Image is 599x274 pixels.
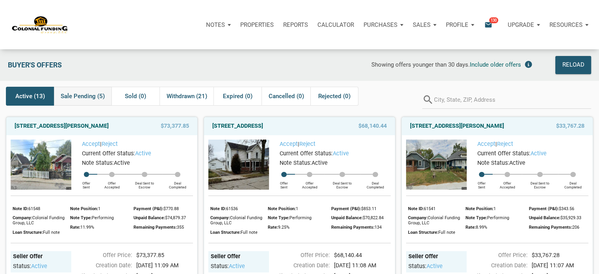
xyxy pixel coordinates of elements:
[134,225,177,230] span: Remaining Payments:
[268,206,296,211] span: Note Position:
[487,215,509,220] span: Performing
[408,13,441,37] a: Sales
[289,215,312,220] span: Performing
[408,206,424,211] span: Note ID:
[333,150,349,157] span: active
[54,87,111,106] div: Sale Pending (5)
[13,206,28,211] span: Note ID:
[241,230,258,235] span: Full note
[330,251,395,260] div: $68,140.44
[493,177,522,190] div: Offer Accepted
[280,150,333,157] span: Current Offer Status:
[478,13,503,37] button: email130
[313,13,359,37] a: Calculator
[92,215,114,220] span: Performing
[28,206,40,211] span: 61548
[278,13,313,37] button: Reports
[211,253,267,261] div: Seller Offer
[15,91,45,101] span: Active (13)
[331,206,361,211] span: Payment (P&I):
[265,261,330,270] div: Creation Date:
[82,141,118,147] span: |
[318,91,350,101] span: Rejected (0)
[559,206,574,211] span: $343.56
[111,87,159,106] div: Sold (0)
[70,206,98,211] span: Note Position:
[210,230,241,235] span: Loan Structure:
[261,87,310,106] div: Cancelled (0)
[477,160,509,166] span: Note Status:
[6,87,54,106] div: Active (13)
[67,261,132,270] div: Creation Date:
[530,150,547,157] span: active
[375,225,382,230] span: 134
[15,121,109,131] a: [STREET_ADDRESS][PERSON_NAME]
[508,21,534,28] p: Upgrade
[240,21,274,28] p: Properties
[208,140,269,190] img: 576902
[132,261,197,270] div: [DATE] 11:09 AM
[438,230,455,235] span: Full note
[135,150,151,157] span: active
[556,121,584,131] span: $33,767.28
[283,21,308,28] p: Reports
[363,215,384,220] span: $70,822.84
[102,141,118,147] a: Reject
[236,13,278,37] a: Properties
[210,215,230,220] span: Company:
[408,215,460,226] span: Colonial Funding Group, LLC
[43,230,60,235] span: Full note
[13,263,31,270] span: Status:
[70,225,80,230] span: Rate:
[493,206,496,211] span: 1
[82,150,135,157] span: Current Offer Status:
[361,206,376,211] span: $853.11
[528,261,592,270] div: [DATE] 11:07 AM
[213,87,261,106] div: Expired (0)
[465,206,493,211] span: Note Position:
[226,206,238,211] span: 61536
[471,177,493,190] div: Offer Sent
[13,230,43,235] span: Loan Structure:
[75,177,97,190] div: Offer Sent
[31,263,47,270] span: active
[206,21,225,28] p: Notes
[280,141,315,147] span: |
[134,215,165,220] span: Unpaid Balance:
[503,13,545,37] button: Upgrade
[296,206,298,211] span: 1
[4,56,181,74] div: Buyer's Offers
[529,215,560,220] span: Unpaid Balance:
[422,91,434,109] i: search
[269,91,304,101] span: Cancelled (0)
[268,225,278,230] span: Rate:
[359,13,408,37] button: Purchases
[299,141,315,147] a: Reject
[295,177,324,190] div: Offer Accepted
[562,60,584,71] div: Reload
[358,121,387,131] span: $68,140.44
[132,251,197,260] div: $73,377.85
[465,225,476,230] span: Rate:
[134,206,163,211] span: Payment (P&I):
[265,251,330,260] div: Offer Price:
[463,251,527,260] div: Offer Price:
[317,21,354,28] p: Calculator
[331,225,375,230] span: Remaining Payments:
[441,13,479,37] button: Profile
[470,61,521,68] span: Include older offers
[360,177,391,190] div: Deal Completed
[484,20,493,29] i: email
[273,177,295,190] div: Offer Sent
[278,225,289,230] span: 9.25%
[324,177,360,190] div: Deal Sent to Escrow
[82,141,100,147] a: Accept
[408,253,465,261] div: Seller Offer
[67,251,132,260] div: Offer Price:
[413,21,430,28] p: Sales
[497,141,513,147] a: Reject
[477,150,530,157] span: Current Offer Status:
[410,121,504,131] a: [STREET_ADDRESS][PERSON_NAME]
